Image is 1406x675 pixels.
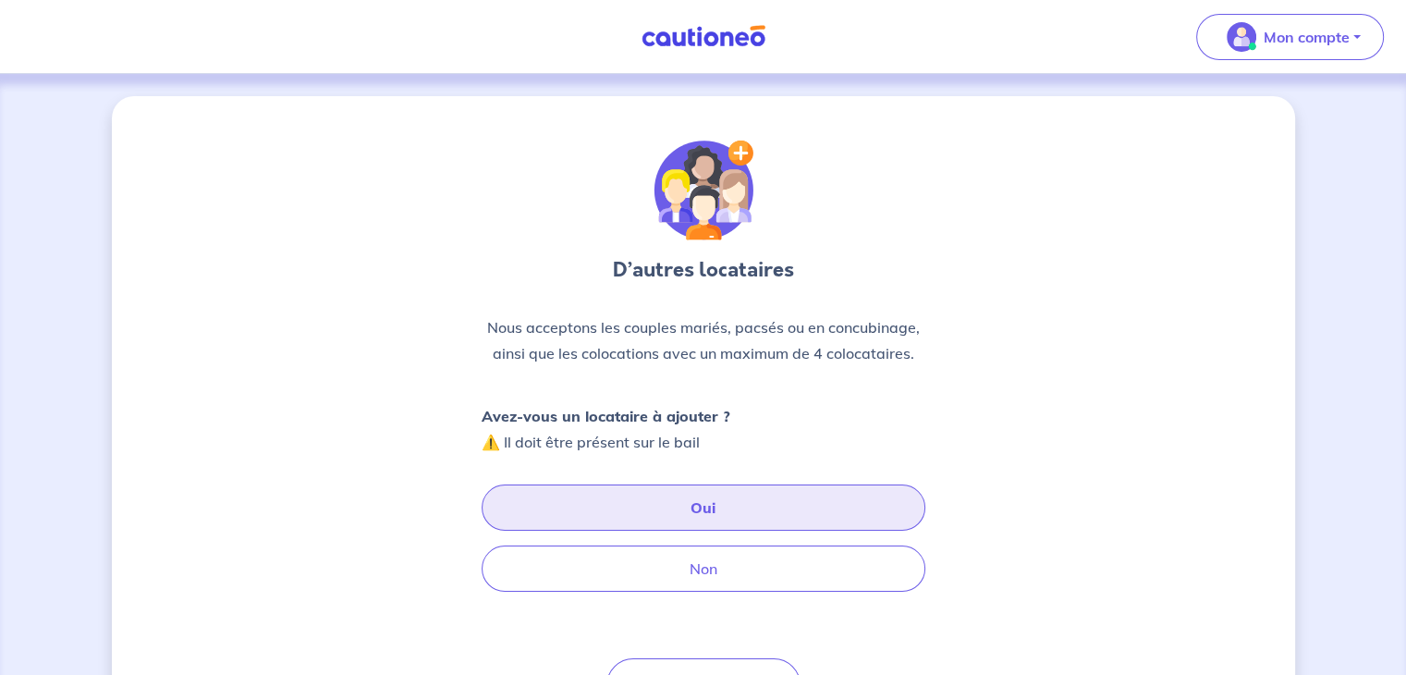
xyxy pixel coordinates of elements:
[634,25,773,48] img: Cautioneo
[1227,22,1256,52] img: illu_account_valid_menu.svg
[482,485,925,531] button: Oui
[1196,14,1384,60] button: illu_account_valid_menu.svgMon compte
[654,141,753,240] img: illu_tenants_plus.svg
[482,403,730,455] p: ⚠️ Il doit être présent sur le bail
[482,546,925,592] button: Non
[482,407,730,425] strong: Avez-vous un locataire à ajouter ?
[1264,26,1350,48] p: Mon compte
[482,314,925,366] p: Nous acceptons les couples mariés, pacsés ou en concubinage, ainsi que les colocations avec un ma...
[482,255,925,285] h3: D’autres locataires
